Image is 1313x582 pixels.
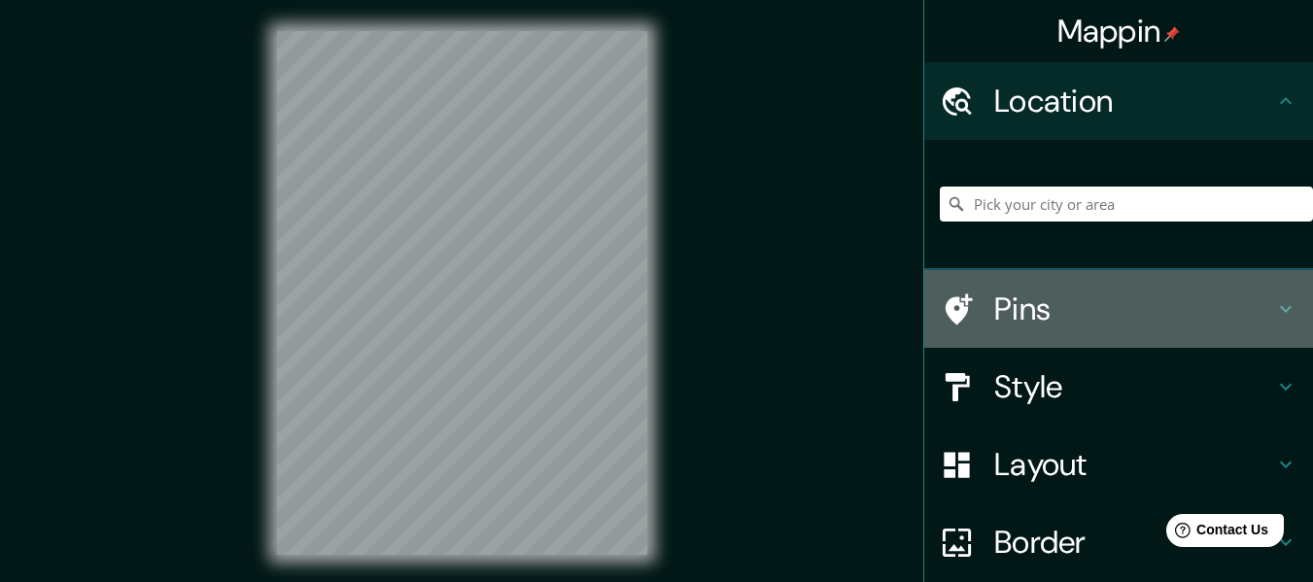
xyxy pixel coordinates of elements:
h4: Mappin [1057,12,1181,51]
div: Pins [924,270,1313,348]
h4: Border [994,523,1274,562]
h4: Location [994,82,1274,120]
canvas: Map [277,31,647,555]
h4: Style [994,367,1274,406]
img: pin-icon.png [1164,26,1180,42]
div: Border [924,503,1313,581]
input: Pick your city or area [940,187,1313,222]
div: Style [924,348,1313,426]
div: Layout [924,426,1313,503]
iframe: Help widget launcher [1140,506,1292,561]
h4: Layout [994,445,1274,484]
div: Location [924,62,1313,140]
h4: Pins [994,290,1274,328]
